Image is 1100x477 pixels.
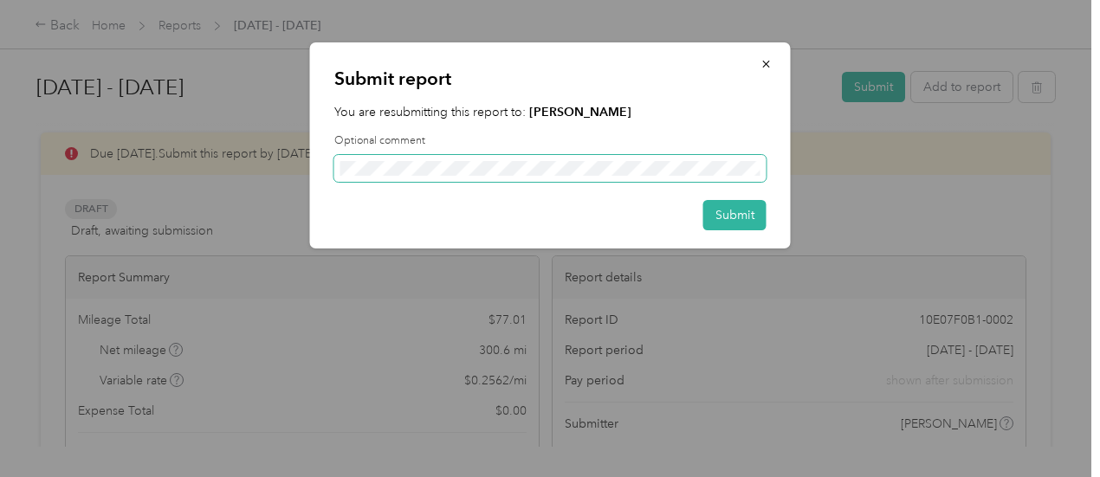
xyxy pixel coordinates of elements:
strong: [PERSON_NAME] [529,105,631,119]
p: You are resubmitting this report to: [334,103,767,121]
label: Optional comment [334,133,767,149]
button: Submit [703,200,767,230]
p: Submit report [334,67,767,91]
iframe: Everlance-gr Chat Button Frame [1003,380,1100,477]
